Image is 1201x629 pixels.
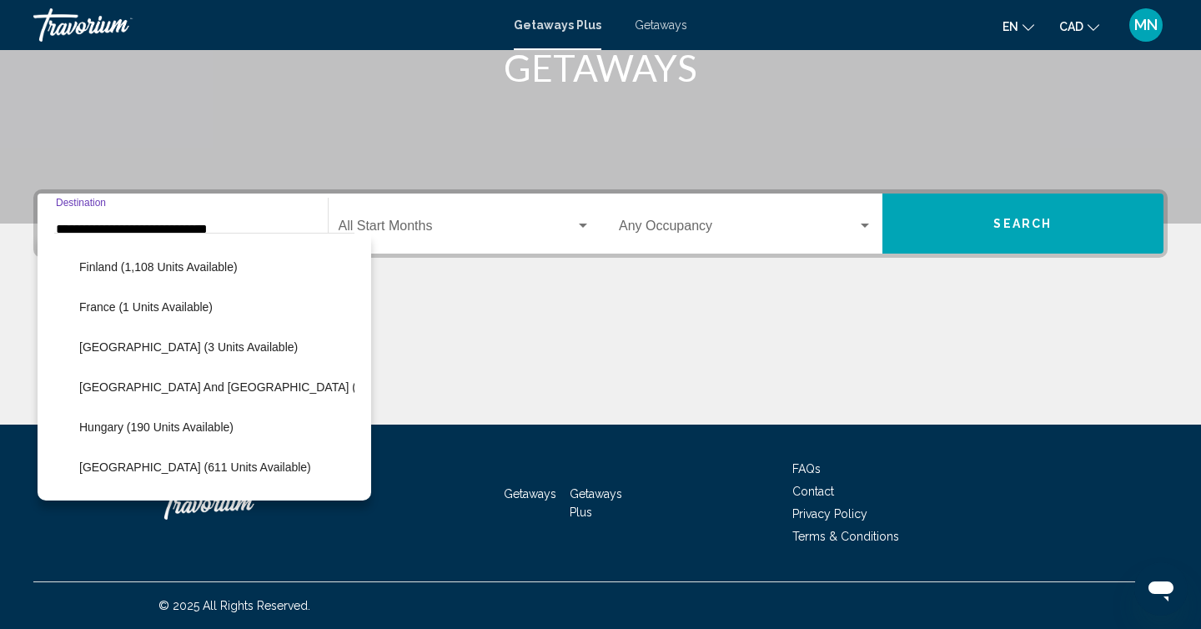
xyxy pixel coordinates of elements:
[38,194,1163,254] div: Search widget
[514,18,601,32] a: Getaways Plus
[71,408,242,446] button: Hungary (190 units available)
[792,507,867,521] a: Privacy Policy
[71,488,229,526] button: Portugal (3 units available)
[1059,14,1099,38] button: Change currency
[504,487,556,501] a: Getaways
[79,460,311,474] span: [GEOGRAPHIC_DATA] (611 units available)
[1134,17,1158,33] span: MN
[570,487,622,519] a: Getaways Plus
[158,478,325,528] a: Travorium
[158,599,310,612] span: © 2025 All Rights Reserved.
[792,462,821,476] a: FAQs
[79,340,298,354] span: [GEOGRAPHIC_DATA] (3 units available)
[792,530,899,543] a: Terms & Conditions
[71,248,246,286] button: Finland (1,108 units available)
[79,260,238,274] span: Finland (1,108 units available)
[792,485,834,498] a: Contact
[1059,20,1083,33] span: CAD
[71,288,221,326] button: France (1 units available)
[71,328,306,366] button: [GEOGRAPHIC_DATA] (3 units available)
[1003,20,1018,33] span: en
[882,194,1164,254] button: Search
[1124,8,1168,43] button: User Menu
[635,18,687,32] a: Getaways
[33,8,497,42] a: Travorium
[79,300,213,314] span: France (1 units available)
[79,420,234,434] span: Hungary (190 units available)
[1003,14,1034,38] button: Change language
[71,368,461,406] button: [GEOGRAPHIC_DATA] and [GEOGRAPHIC_DATA] (10 units available)
[1134,562,1188,616] iframe: Button to launch messaging window
[993,218,1052,231] span: Search
[71,448,319,486] button: [GEOGRAPHIC_DATA] (611 units available)
[79,380,453,394] span: [GEOGRAPHIC_DATA] and [GEOGRAPHIC_DATA] (10 units available)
